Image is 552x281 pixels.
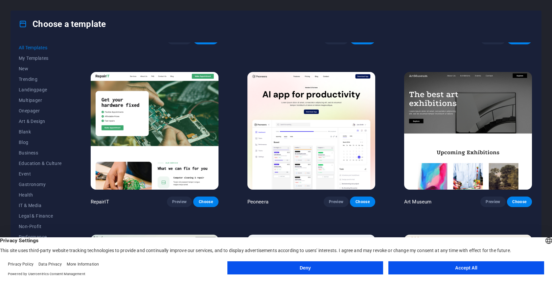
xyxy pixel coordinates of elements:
[19,203,62,208] span: IT & Media
[19,129,62,134] span: Blank
[355,199,370,204] span: Choose
[19,45,62,50] span: All Templates
[19,182,62,187] span: Gastronomy
[193,197,218,207] button: Choose
[247,72,375,190] img: Peoneera
[247,199,268,205] p: Peoneera
[19,95,62,105] button: Multipager
[19,221,62,232] button: Non-Profit
[19,232,62,242] button: Performance
[19,137,62,148] button: Blog
[19,171,62,176] span: Event
[172,199,187,204] span: Preview
[19,211,62,221] button: Legal & Finance
[324,197,349,207] button: Preview
[19,179,62,190] button: Gastronomy
[19,63,62,74] button: New
[19,116,62,127] button: Art & Design
[198,199,213,204] span: Choose
[19,148,62,158] button: Business
[19,105,62,116] button: Onepager
[19,108,62,113] span: Onepager
[19,192,62,198] span: Health
[19,150,62,155] span: Business
[19,158,62,169] button: Education & Culture
[350,197,375,207] button: Choose
[329,199,343,204] span: Preview
[19,127,62,137] button: Blank
[19,84,62,95] button: Landingpage
[19,200,62,211] button: IT & Media
[480,197,505,207] button: Preview
[19,161,62,166] span: Education & Culture
[19,74,62,84] button: Trending
[19,140,62,145] span: Blog
[91,72,218,190] img: RepairIT
[19,98,62,103] span: Multipager
[486,199,500,204] span: Preview
[19,66,62,71] span: New
[19,77,62,82] span: Trending
[19,56,62,61] span: My Templates
[167,197,192,207] button: Preview
[19,234,62,240] span: Performance
[507,197,532,207] button: Choose
[512,199,527,204] span: Choose
[91,199,109,205] p: RepairIT
[19,119,62,124] span: Art & Design
[19,224,62,229] span: Non-Profit
[404,199,431,205] p: Art Museum
[19,213,62,219] span: Legal & Finance
[19,87,62,92] span: Landingpage
[19,53,62,63] button: My Templates
[404,72,532,190] img: Art Museum
[19,190,62,200] button: Health
[19,42,62,53] button: All Templates
[19,169,62,179] button: Event
[19,19,106,29] h4: Choose a template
